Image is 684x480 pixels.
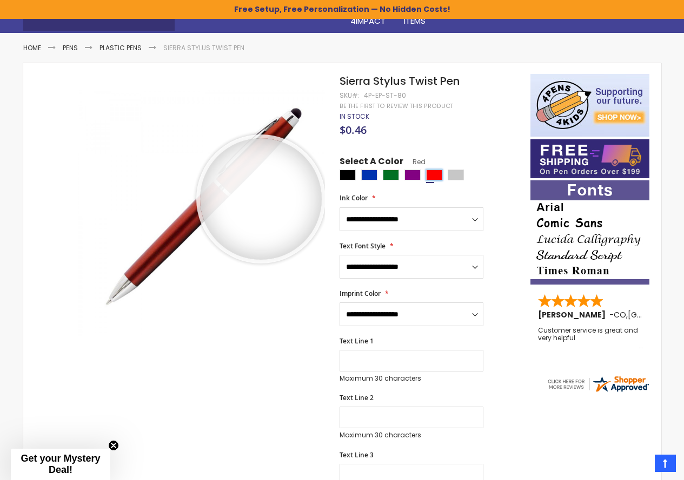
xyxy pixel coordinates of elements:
[546,374,650,394] img: 4pens.com widget logo
[23,43,41,52] a: Home
[340,112,369,121] span: In stock
[383,170,399,180] div: Green
[546,387,650,396] a: 4pens.com certificate URL
[403,157,426,166] span: Red
[21,453,100,475] span: Get your Mystery Deal!
[448,170,464,180] div: Silver
[530,180,649,285] img: font-personalization-examples
[340,336,374,346] span: Text Line 1
[340,156,403,170] span: Select A Color
[364,91,406,100] div: 4P-EP-ST-80
[340,289,381,298] span: Imprint Color
[99,43,142,52] a: Plastic Pens
[614,309,626,320] span: CO
[340,431,483,440] p: Maximum 30 characters
[340,112,369,121] div: Availability
[340,193,368,202] span: Ink Color
[78,90,326,336] img: stypen_35_side_red_1.jpg
[404,170,421,180] div: Purple
[163,44,244,52] li: Sierra Stylus Twist Pen
[538,327,643,350] div: Customer service is great and very helpful
[538,309,609,320] span: [PERSON_NAME]
[11,449,110,480] div: Get your Mystery Deal!Close teaser
[340,450,374,459] span: Text Line 3
[655,455,676,472] a: Top
[108,440,119,451] button: Close teaser
[340,374,483,383] p: Maximum 30 characters
[426,170,442,180] div: Red
[530,74,649,137] img: 4pens 4 kids
[63,43,78,52] a: Pens
[340,102,453,110] a: Be the first to review this product
[361,170,377,180] div: Blue
[340,123,367,137] span: $0.46
[340,91,360,100] strong: SKU
[530,139,649,178] img: Free shipping on orders over $199
[340,170,356,180] div: Black
[340,393,374,402] span: Text Line 2
[340,241,386,251] span: Text Font Style
[340,73,460,89] span: Sierra Stylus Twist Pen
